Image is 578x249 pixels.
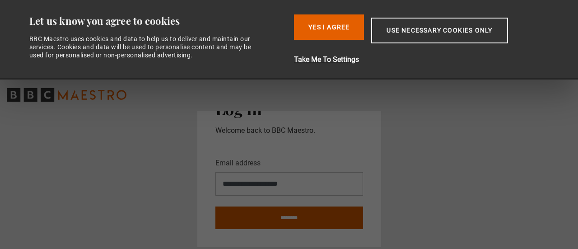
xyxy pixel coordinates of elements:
h2: Log In [215,99,363,118]
div: Let us know you agree to cookies [29,14,287,28]
button: Use necessary cookies only [371,18,508,43]
p: Welcome back to BBC Maestro. [215,125,363,136]
svg: BBC Maestro [7,88,126,102]
div: BBC Maestro uses cookies and data to help us to deliver and maintain our services. Cookies and da... [29,35,261,60]
button: Yes I Agree [294,14,364,40]
button: Take Me To Settings [294,54,555,65]
label: Email address [215,158,261,169]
